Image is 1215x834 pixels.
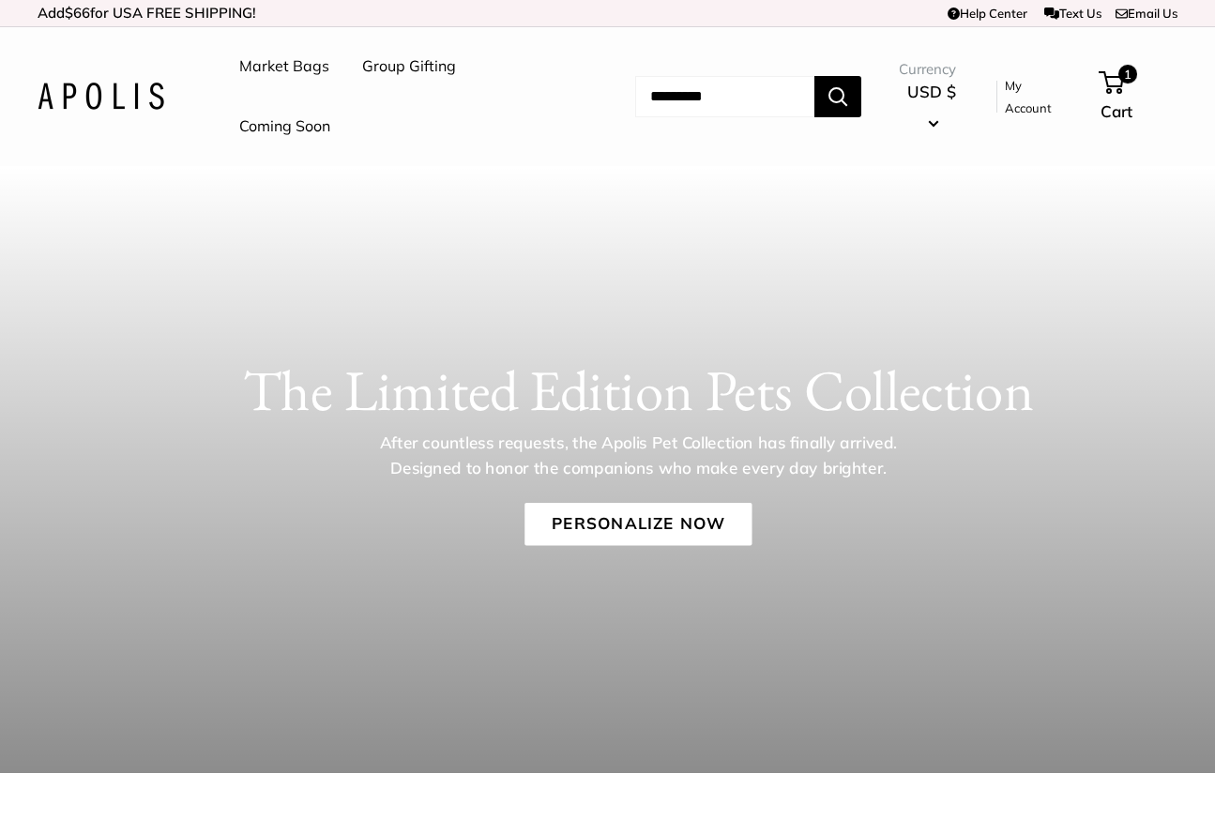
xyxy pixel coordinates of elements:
span: Currency [899,56,964,83]
span: Cart [1101,101,1132,121]
a: Email Us [1116,6,1177,21]
a: Text Us [1044,6,1101,21]
span: 1 [1118,65,1137,83]
a: Personalize Now [524,503,752,546]
span: USD $ [907,82,956,101]
input: Search... [635,76,814,117]
a: Market Bags [239,53,329,81]
h1: The Limited Edition Pets Collection [97,356,1179,424]
a: Help Center [948,6,1027,21]
p: After countless requests, the Apolis Pet Collection has finally arrived. Designed to honor the co... [348,431,928,480]
button: Search [814,76,861,117]
a: Coming Soon [239,113,330,141]
a: 1 Cart [1101,67,1177,127]
button: USD $ [899,77,964,137]
span: $66 [65,4,90,22]
img: Apolis [38,83,164,110]
a: My Account [1005,74,1069,120]
a: Group Gifting [362,53,456,81]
